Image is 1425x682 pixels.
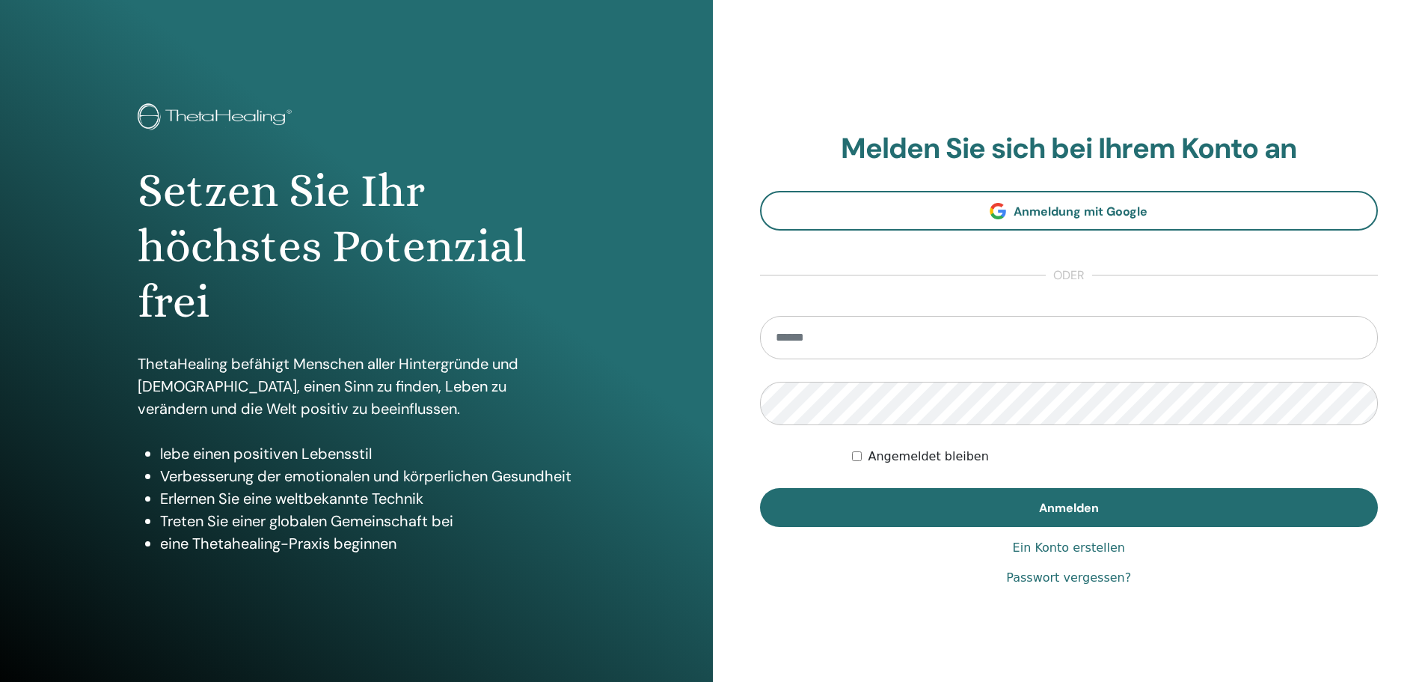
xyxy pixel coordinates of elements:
h2: Melden Sie sich bei Ihrem Konto an [760,132,1379,166]
a: Ein Konto erstellen [1013,539,1125,557]
li: lebe einen positiven Lebensstil [160,442,575,465]
span: oder [1046,267,1092,284]
a: Anmeldung mit Google [760,191,1379,231]
span: Anmelden [1039,500,1099,516]
div: Keep me authenticated indefinitely or until I manually logout [852,448,1378,466]
li: Erlernen Sie eine weltbekannte Technik [160,487,575,510]
li: eine Thetahealing-Praxis beginnen [160,532,575,555]
p: ThetaHealing befähigt Menschen aller Hintergründe und [DEMOGRAPHIC_DATA], einen Sinn zu finden, L... [138,353,575,420]
a: Passwort vergessen? [1006,569,1131,587]
label: Angemeldet bleiben [868,448,988,466]
h1: Setzen Sie Ihr höchstes Potenzial frei [138,163,575,330]
button: Anmelden [760,488,1379,527]
li: Treten Sie einer globalen Gemeinschaft bei [160,510,575,532]
span: Anmeldung mit Google [1014,204,1147,219]
li: Verbesserung der emotionalen und körperlichen Gesundheit [160,465,575,487]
